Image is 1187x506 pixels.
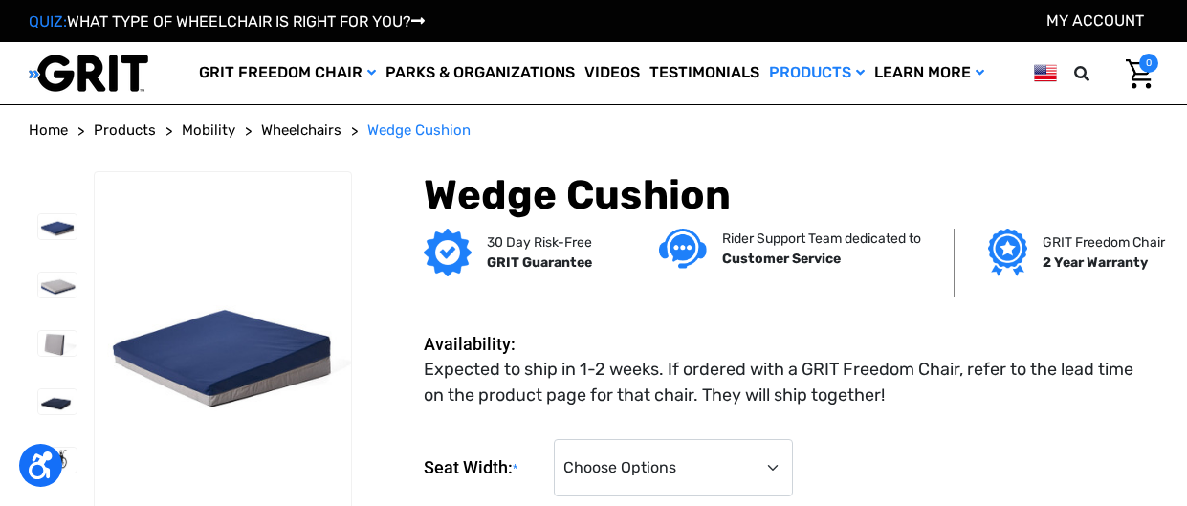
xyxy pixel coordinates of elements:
[367,120,471,142] a: Wedge Cushion
[95,260,352,431] img: GRIT Wedge Cushion: foam wheelchair cushion for positioning and comfort shown in 18/"20 width wit...
[29,120,1158,142] nav: Breadcrumb
[1043,232,1165,253] p: GRIT Freedom Chair
[29,12,425,31] a: QUIZ:WHAT TYPE OF WHEELCHAIR IS RIGHT FOR YOU?
[487,254,592,271] strong: GRIT Guarantee
[94,121,156,139] span: Products
[38,389,77,414] img: GRIT Wedge Cushion: foam wheelchair cushion for positioning and comfort shown in 16” width for cl...
[424,357,1149,408] dd: Expected to ship in 1-2 weeks. If ordered with a GRIT Freedom Chair, refer to the lead time on th...
[1034,61,1057,85] img: us.png
[1083,54,1111,94] input: Search
[424,229,472,276] img: GRIT Guarantee
[381,42,580,104] a: Parks & Organizations
[645,42,764,104] a: Testimonials
[580,42,645,104] a: Videos
[29,12,67,31] span: QUIZ:
[1139,54,1158,73] span: 0
[1111,54,1158,94] a: Cart with 0 items
[424,439,544,497] label: Seat Width:
[38,214,77,239] img: GRIT Wedge Cushion: foam wheelchair cushion for positioning and comfort shown in 18/"20 width wit...
[261,121,341,139] span: Wheelchairs
[722,251,841,267] strong: Customer Service
[38,331,77,356] img: GRIT Wedge Cushion: foam wheelchair cushion pictured standing on end with wedge at bottom and nar...
[29,54,148,93] img: GRIT All-Terrain Wheelchair and Mobility Equipment
[1126,59,1154,89] img: Cart
[1043,254,1148,271] strong: 2 Year Warranty
[367,121,471,139] span: Wedge Cushion
[261,120,341,142] a: Wheelchairs
[94,120,156,142] a: Products
[38,273,77,297] img: GRIT Wedge Cushion: foam wheelchair cushion for positioning and comfort shown in 18/"20 width wit...
[722,229,921,249] p: Rider Support Team dedicated to
[38,448,77,473] img: GRIT Wedge Cushion: foam wheelchair cushion for positioning and comfort pictured on seat of all-t...
[182,121,235,139] span: Mobility
[869,42,989,104] a: Learn More
[487,232,592,253] p: 30 Day Risk-Free
[659,229,707,268] img: Customer service
[424,331,544,357] dt: Availability:
[988,229,1027,276] img: Grit freedom
[182,120,235,142] a: Mobility
[764,42,869,104] a: Products
[424,171,1158,219] h1: Wedge Cushion
[1046,11,1144,30] a: Account
[29,120,68,142] a: Home
[29,121,68,139] span: Home
[194,42,381,104] a: GRIT Freedom Chair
